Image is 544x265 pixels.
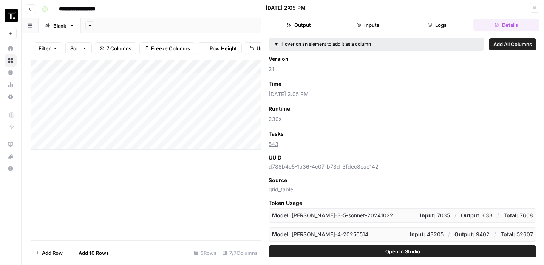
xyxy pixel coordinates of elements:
strong: Output: [461,212,481,219]
span: Filter [39,45,51,52]
div: Blank [53,22,66,29]
span: Freeze Columns [151,45,190,52]
strong: Total: [501,231,515,237]
strong: Input: [420,212,436,219]
p: / [454,212,456,219]
span: Version [269,55,289,63]
span: Tasks [269,130,284,138]
p: 43205 [410,231,444,238]
button: Open In Studio [269,245,536,257]
button: Add 10 Rows [67,247,113,259]
img: Thoughtspot Logo [5,9,18,22]
button: Row Height [198,42,242,54]
div: 5 Rows [191,247,219,259]
button: 7 Columns [95,42,136,54]
span: 21 [269,65,536,73]
span: UUID [269,154,281,161]
button: Output [266,19,332,31]
a: Blank [39,18,81,33]
span: Add Row [42,249,63,257]
button: Details [473,19,539,31]
a: Settings [5,91,17,103]
strong: Model: [272,212,290,219]
p: 633 [461,212,493,219]
span: Source [269,177,287,184]
strong: Input: [410,231,425,237]
p: 7668 [504,212,533,219]
p: 52607 [501,231,533,238]
strong: Output: [454,231,474,237]
strong: Model: [272,231,290,237]
strong: Total: [504,212,518,219]
span: d788b4e5-1b36-4c07-b78d-3fdec8eae142 [269,163,536,170]
span: Add 10 Rows [79,249,109,257]
button: Logs [404,19,470,31]
div: Hover on an element to add it as a column [275,41,425,48]
span: Time [269,80,281,88]
button: Workspace: Thoughtspot [5,6,17,25]
span: grid_table [269,186,536,193]
span: 230s [269,115,536,123]
p: / [497,212,499,219]
a: 543 [269,141,278,147]
button: Freeze Columns [139,42,195,54]
span: Token Usage [269,199,536,207]
a: Home [5,42,17,54]
span: Add All Columns [493,40,532,48]
button: What's new? [5,150,17,163]
span: [DATE] 2:05 PM [269,90,536,98]
span: 7 Columns [107,45,131,52]
p: / [494,231,496,238]
p: 9402 [454,231,490,238]
div: What's new? [5,151,16,162]
p: / [448,231,450,238]
a: AirOps Academy [5,138,17,150]
button: Add Row [31,247,67,259]
span: Runtime [269,105,290,113]
a: Browse [5,54,17,67]
span: Sort [70,45,80,52]
button: Undo [245,42,274,54]
span: Undo [257,45,269,52]
span: Row Height [210,45,237,52]
span: Open In Studio [385,248,420,255]
div: [DATE] 2:05 PM [266,4,306,12]
a: Your Data [5,67,17,79]
button: Sort [65,42,92,54]
button: Inputs [335,19,401,31]
button: Add All Columns [489,38,536,50]
p: claude-sonnet-4-20250514 [272,231,368,238]
div: 7/7 Columns [219,247,261,259]
p: 7035 [420,212,450,219]
p: claude-3-5-sonnet-20241022 [272,212,393,219]
button: Help + Support [5,163,17,175]
a: Usage [5,79,17,91]
button: Filter [34,42,62,54]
